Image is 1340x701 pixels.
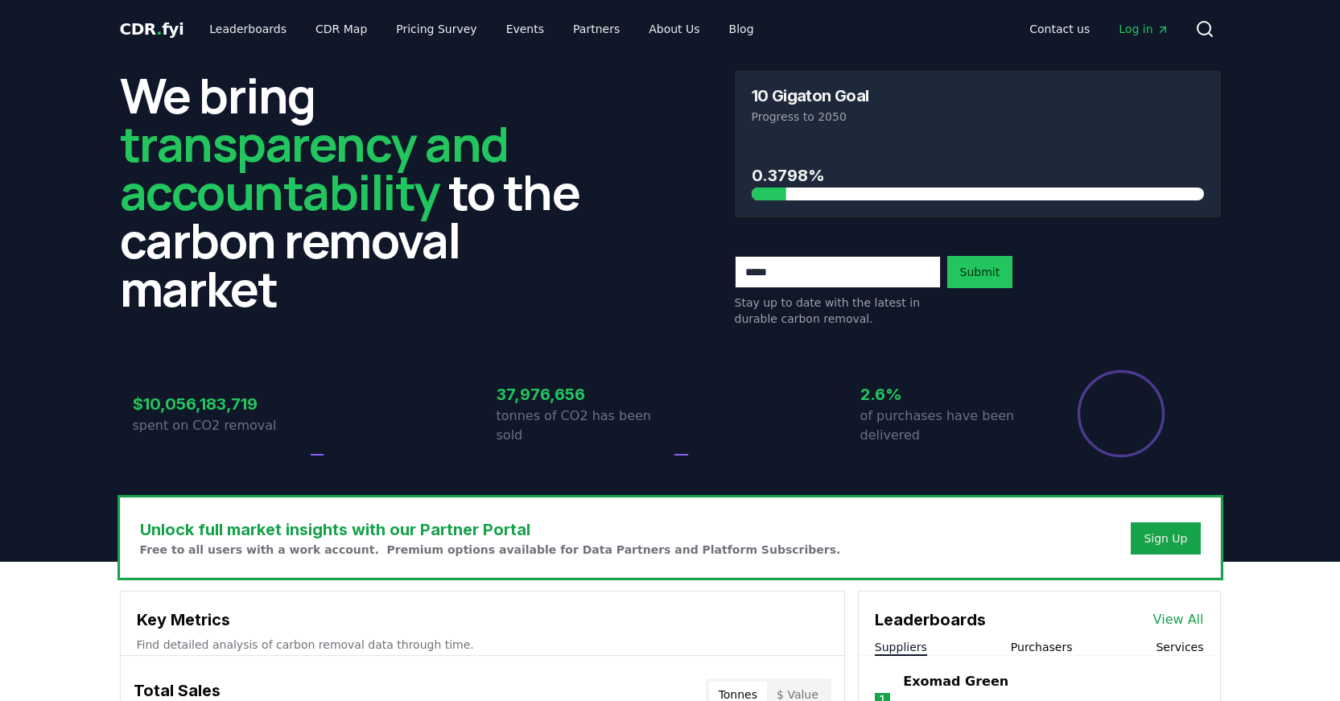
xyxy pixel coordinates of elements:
[1016,14,1181,43] nav: Main
[1119,21,1169,37] span: Log in
[156,19,162,39] span: .
[752,109,1204,125] p: Progress to 2050
[1076,369,1166,459] div: Percentage of sales delivered
[860,406,1034,445] p: of purchases have been delivered
[1156,639,1203,655] button: Services
[133,416,307,435] p: spent on CO2 removal
[493,14,557,43] a: Events
[875,608,986,632] h3: Leaderboards
[196,14,766,43] nav: Main
[140,518,841,542] h3: Unlock full market insights with our Partner Portal
[752,88,869,104] h3: 10 Gigaton Goal
[140,542,841,558] p: Free to all users with a work account. Premium options available for Data Partners and Platform S...
[196,14,299,43] a: Leaderboards
[133,392,307,416] h3: $10,056,183,719
[1153,610,1204,629] a: View All
[120,71,606,312] h2: We bring to the carbon removal market
[903,672,1008,691] a: Exomad Green
[716,14,767,43] a: Blog
[120,18,184,40] a: CDR.fyi
[137,637,828,653] p: Find detailed analysis of carbon removal data through time.
[120,110,509,225] span: transparency and accountability
[1106,14,1181,43] a: Log in
[120,19,184,39] span: CDR fyi
[383,14,489,43] a: Pricing Survey
[497,382,670,406] h3: 37,976,656
[1011,639,1073,655] button: Purchasers
[303,14,380,43] a: CDR Map
[735,295,941,327] p: Stay up to date with the latest in durable carbon removal.
[1131,522,1200,555] button: Sign Up
[875,639,927,655] button: Suppliers
[860,382,1034,406] h3: 2.6%
[752,163,1204,188] h3: 0.3798%
[497,406,670,445] p: tonnes of CO2 has been sold
[1144,530,1187,546] a: Sign Up
[560,14,633,43] a: Partners
[636,14,712,43] a: About Us
[947,256,1013,288] button: Submit
[1016,14,1103,43] a: Contact us
[137,608,828,632] h3: Key Metrics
